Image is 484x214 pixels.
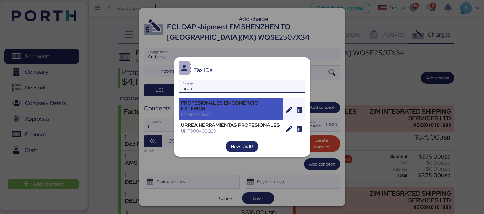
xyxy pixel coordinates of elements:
div: Tax IDs [194,67,212,73]
input: Search [179,80,305,93]
span: New Tax ID [231,143,253,150]
div: PROFESIONALES EN COMERCIO EXTERIOR [181,100,282,112]
div: URREA HERRAMIENTAS PROFESIONALES [181,122,282,128]
button: New Tax ID [226,141,258,152]
div: PRE1005136K9 [181,112,282,117]
div: UHP900402Q29 [181,128,282,134]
